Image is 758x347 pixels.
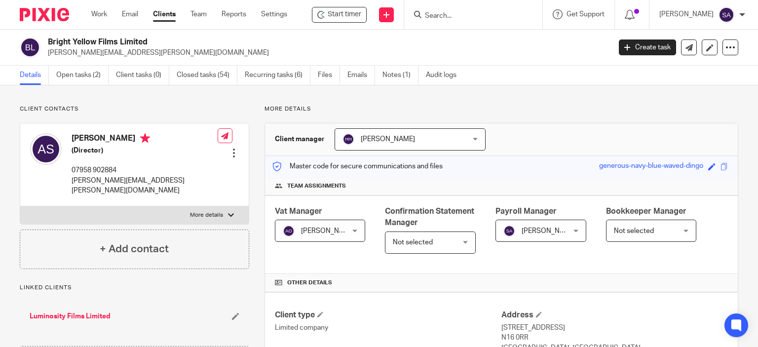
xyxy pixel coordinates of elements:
span: Get Support [567,11,605,18]
p: More details [190,211,223,219]
a: Create task [619,39,676,55]
img: svg%3E [283,225,295,237]
p: More details [265,105,738,113]
span: [PERSON_NAME] [361,136,415,143]
a: Email [122,9,138,19]
h3: Client manager [275,134,325,144]
img: svg%3E [342,133,354,145]
h4: + Add contact [100,241,169,257]
p: Linked clients [20,284,249,292]
span: [PERSON_NAME] [301,228,355,234]
span: Confirmation Statement Manager [385,207,474,227]
p: [PERSON_NAME] [659,9,714,19]
a: Emails [347,66,375,85]
a: Details [20,66,49,85]
span: Team assignments [287,182,346,190]
img: Pixie [20,8,69,21]
span: Start timer [328,9,361,20]
img: svg%3E [20,37,40,58]
span: Vat Manager [275,207,322,215]
p: [STREET_ADDRESS] [501,323,728,333]
h4: Client type [275,310,501,320]
p: 07958 902884 [72,165,218,175]
a: Clients [153,9,176,19]
a: Open tasks (2) [56,66,109,85]
div: Bright Yellow Films Limited [312,7,367,23]
h4: Address [501,310,728,320]
a: Team [190,9,207,19]
i: Primary [140,133,150,143]
h2: Bright Yellow Films Limited [48,37,493,47]
span: Payroll Manager [495,207,557,215]
a: Files [318,66,340,85]
span: Bookkeeper Manager [606,207,686,215]
span: Not selected [393,239,433,246]
a: Notes (1) [382,66,418,85]
p: Limited company [275,323,501,333]
img: svg%3E [719,7,734,23]
a: Settings [261,9,287,19]
div: generous-navy-blue-waved-dingo [599,161,703,172]
p: N16 0RR [501,333,728,343]
a: Audit logs [426,66,464,85]
h5: (Director) [72,146,218,155]
a: Closed tasks (54) [177,66,237,85]
a: Recurring tasks (6) [245,66,310,85]
a: Work [91,9,107,19]
img: svg%3E [503,225,515,237]
a: Reports [222,9,246,19]
h4: [PERSON_NAME] [72,133,218,146]
p: Master code for secure communications and files [272,161,443,171]
span: Not selected [614,228,654,234]
span: Other details [287,279,332,287]
p: [PERSON_NAME][EMAIL_ADDRESS][PERSON_NAME][DOMAIN_NAME] [48,48,604,58]
input: Search [424,12,513,21]
p: Client contacts [20,105,249,113]
a: Luminosity Films Limited [30,311,111,321]
span: [PERSON_NAME] [522,228,576,234]
a: Client tasks (0) [116,66,169,85]
p: [PERSON_NAME][EMAIL_ADDRESS][PERSON_NAME][DOMAIN_NAME] [72,176,218,196]
img: svg%3E [30,133,62,165]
